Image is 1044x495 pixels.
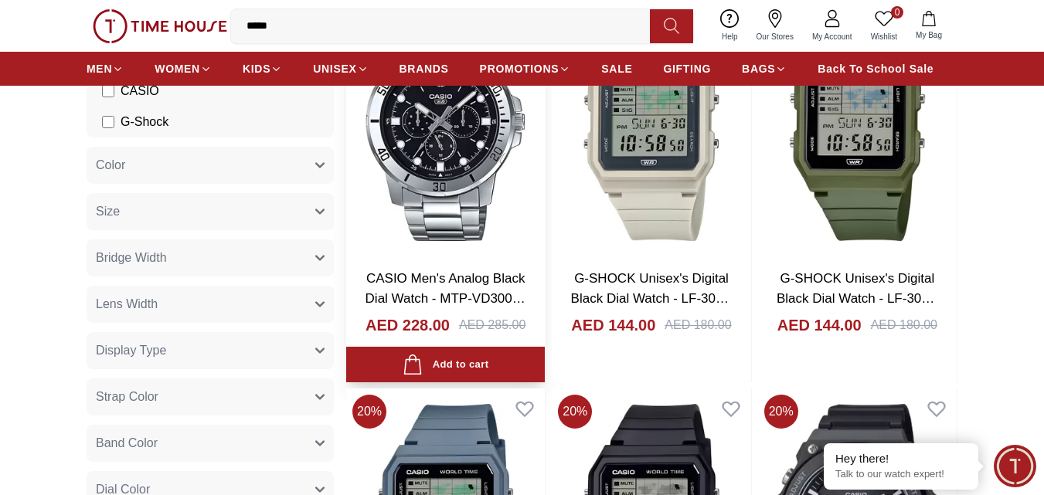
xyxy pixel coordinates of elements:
span: Lens Width [96,295,158,314]
span: Strap Color [96,388,158,406]
input: CASIO [102,85,114,97]
img: ... [93,9,227,43]
span: My Bag [910,29,948,41]
button: Strap Color [87,378,334,415]
span: 20 % [558,395,592,429]
p: Talk to our watch expert! [835,468,967,481]
button: Color [87,147,334,184]
h4: AED 144.00 [777,314,862,336]
h4: AED 228.00 [366,314,450,336]
span: Help [716,31,744,42]
a: BAGS [742,55,787,83]
a: PROMOTIONS [480,55,571,83]
span: Bridge Width [96,249,167,267]
span: Color [96,156,125,175]
div: AED 180.00 [871,316,937,334]
span: Display Type [96,341,166,360]
span: G-Shock [121,113,168,131]
span: GIFTING [663,61,711,76]
input: G-Shock [102,116,114,128]
span: CASIO [121,82,159,100]
a: G-SHOCK Unisex's Digital Black Dial Watch - LF-30W-8ADF [571,271,733,325]
a: UNISEX [313,55,368,83]
button: Add to cart [346,347,545,383]
button: Bridge Width [87,239,334,276]
span: MEN [87,61,112,76]
a: GIFTING [663,55,711,83]
div: AED 285.00 [459,316,525,334]
div: Chat Widget [994,445,1036,487]
h4: AED 144.00 [571,314,655,336]
a: MEN [87,55,124,83]
span: Band Color [96,434,158,453]
a: G-SHOCK Unisex's Digital Black Dial Watch - LF-30W-3ADF [777,271,938,325]
a: Help [712,6,747,46]
a: Back To School Sale [818,55,933,83]
span: 0 [891,6,903,19]
span: 20 % [352,395,386,429]
a: KIDS [243,55,282,83]
span: SALE [601,61,632,76]
span: Size [96,202,120,221]
span: BRANDS [400,61,449,76]
div: AED 180.00 [665,316,731,334]
button: Lens Width [87,286,334,323]
div: Hey there! [835,451,967,466]
a: SALE [601,55,632,83]
span: WOMEN [155,61,200,76]
a: WOMEN [155,55,212,83]
a: 0Wishlist [862,6,906,46]
span: PROMOTIONS [480,61,559,76]
a: Our Stores [747,6,803,46]
span: Our Stores [750,31,800,42]
button: Size [87,193,334,230]
button: My Bag [906,8,951,44]
a: CASIO Men's Analog Black Dial Watch - MTP-VD300D-1EUDF [366,271,526,325]
a: BRANDS [400,55,449,83]
div: Add to cart [403,354,488,375]
button: Band Color [87,425,334,462]
button: Display Type [87,332,334,369]
span: Wishlist [865,31,903,42]
span: Back To School Sale [818,61,933,76]
span: KIDS [243,61,270,76]
span: 20 % [764,395,798,429]
span: BAGS [742,61,775,76]
span: UNISEX [313,61,356,76]
span: My Account [806,31,859,42]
